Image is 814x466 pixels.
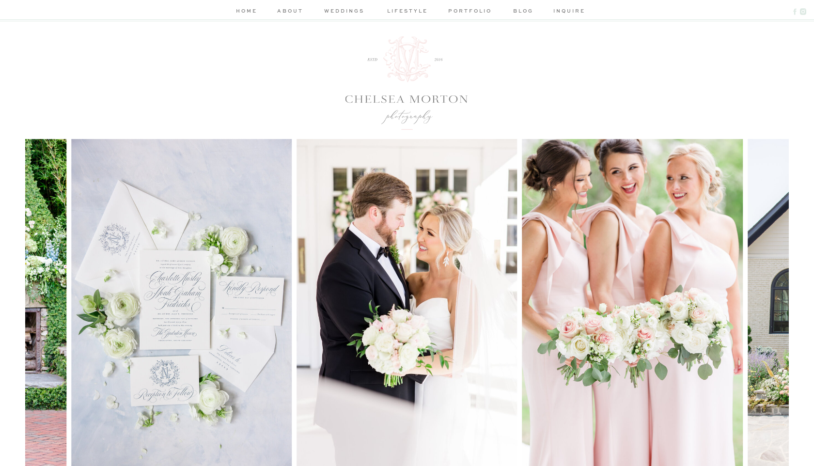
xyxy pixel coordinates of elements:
a: about [276,7,305,17]
a: inquire [553,7,581,17]
a: home [234,7,259,17]
a: blog [509,7,537,17]
a: weddings [321,7,367,17]
a: portfolio [447,7,493,17]
a: lifestyle [384,7,430,17]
